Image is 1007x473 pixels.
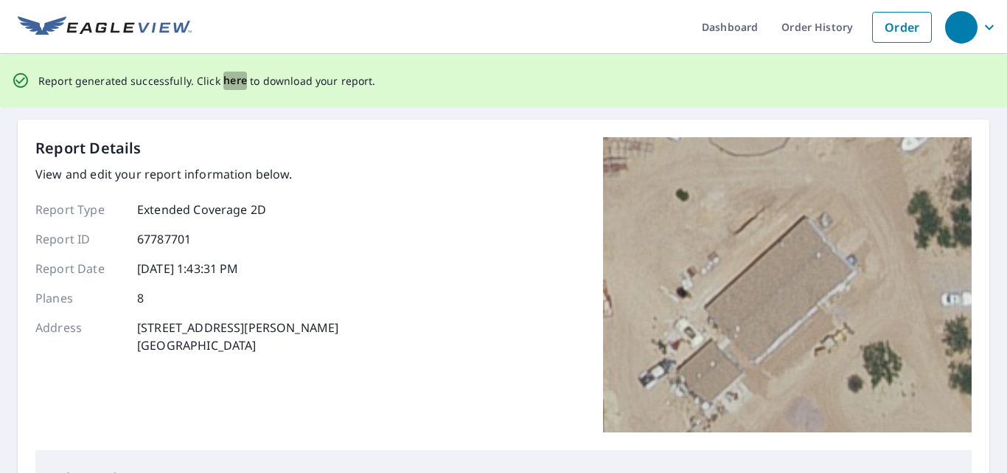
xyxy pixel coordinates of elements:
p: 67787701 [137,230,191,248]
p: Report Date [35,260,124,277]
p: Report Details [35,137,142,159]
p: Extended Coverage 2D [137,201,266,218]
p: Report generated successfully. Click to download your report. [38,72,376,90]
p: [DATE] 1:43:31 PM [137,260,239,277]
img: EV Logo [18,16,192,38]
p: 8 [137,289,144,307]
p: Report Type [35,201,124,218]
p: View and edit your report information below. [35,165,338,183]
p: Planes [35,289,124,307]
p: [STREET_ADDRESS][PERSON_NAME] [GEOGRAPHIC_DATA] [137,319,338,354]
p: Address [35,319,124,354]
p: Report ID [35,230,124,248]
a: Order [872,12,932,43]
button: here [223,72,248,90]
img: Top image [603,137,972,432]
